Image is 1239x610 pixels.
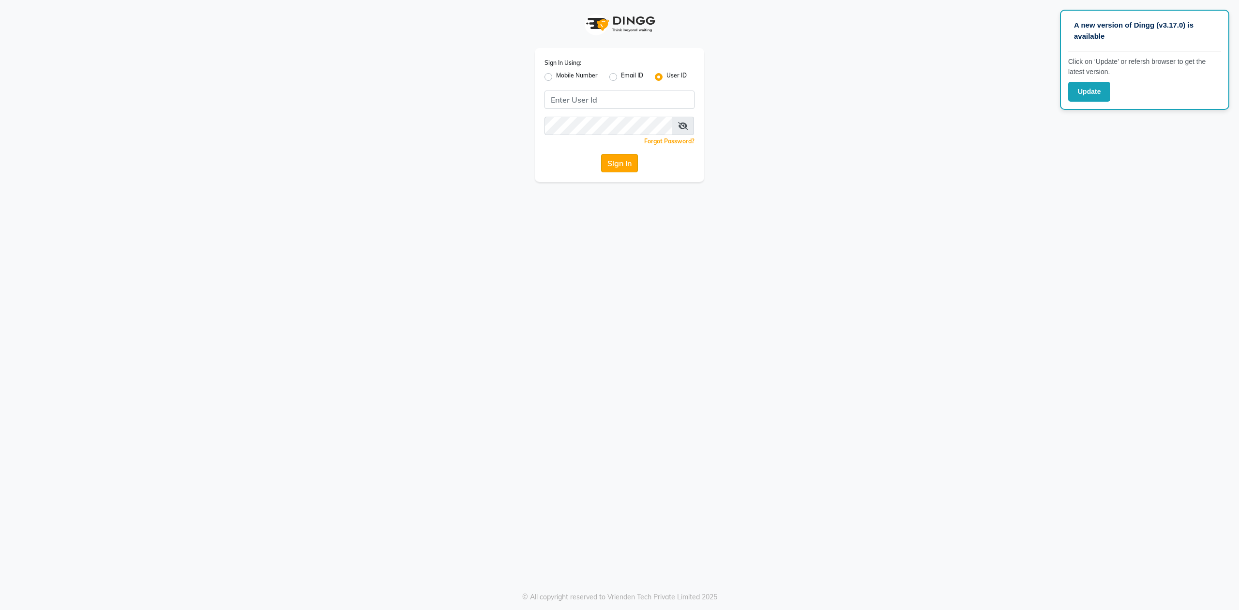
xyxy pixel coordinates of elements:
p: A new version of Dingg (v3.17.0) is available [1074,20,1215,42]
label: User ID [666,71,687,83]
input: Username [544,117,672,135]
label: Mobile Number [556,71,598,83]
p: Click on ‘Update’ or refersh browser to get the latest version. [1068,57,1221,77]
label: Email ID [621,71,643,83]
button: Sign In [601,154,638,172]
input: Username [544,91,695,109]
button: Update [1068,82,1110,102]
img: logo1.svg [581,10,658,38]
label: Sign In Using: [544,59,581,67]
a: Forgot Password? [644,137,695,145]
